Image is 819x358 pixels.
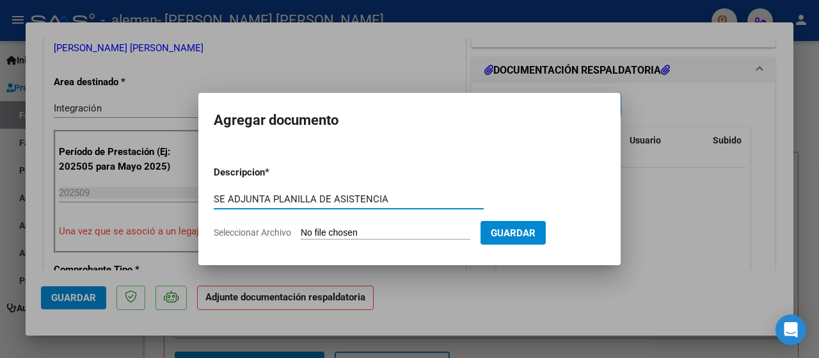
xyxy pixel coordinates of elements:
[481,221,546,245] button: Guardar
[214,165,331,180] p: Descripcion
[214,227,291,238] span: Seleccionar Archivo
[775,314,806,345] div: Open Intercom Messenger
[214,108,605,133] h2: Agregar documento
[491,227,536,239] span: Guardar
